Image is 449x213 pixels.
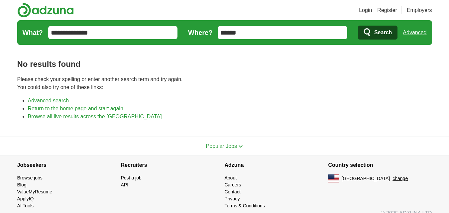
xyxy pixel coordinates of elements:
img: toggle icon [238,145,243,148]
a: Blog [17,182,27,187]
a: Register [377,6,397,14]
img: US flag [328,174,339,182]
a: Browse jobs [17,175,43,180]
a: About [225,175,237,180]
button: Search [358,26,397,40]
a: API [121,182,129,187]
span: Popular Jobs [206,143,237,149]
a: Privacy [225,196,240,201]
a: Browse all live results across the [GEOGRAPHIC_DATA] [28,114,162,119]
img: Adzuna logo [17,3,74,18]
a: Terms & Conditions [225,203,265,208]
label: What? [23,28,43,38]
a: ApplyIQ [17,196,34,201]
span: [GEOGRAPHIC_DATA] [342,175,390,182]
p: Please check your spelling or enter another search term and try again. You could also try one of ... [17,75,432,91]
h4: Country selection [328,156,432,174]
a: ValueMyResume [17,189,53,194]
button: change [393,175,408,182]
a: Employers [407,6,432,14]
span: Search [374,26,392,39]
a: Post a job [121,175,142,180]
a: Contact [225,189,241,194]
a: Advanced [403,26,426,39]
a: Return to the home page and start again [28,106,123,111]
a: AI Tools [17,203,34,208]
h1: No results found [17,58,432,70]
a: Advanced search [28,98,69,103]
label: Where? [188,28,212,38]
a: Careers [225,182,241,187]
a: Login [359,6,372,14]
